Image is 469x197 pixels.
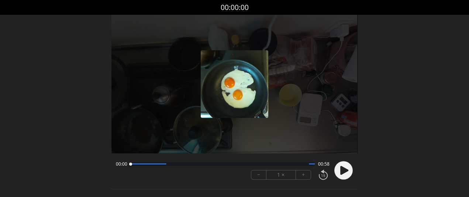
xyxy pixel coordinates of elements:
[296,170,311,179] button: +
[257,170,260,179] font: −
[116,161,127,167] span: 00:00
[251,170,266,179] button: −
[277,170,284,179] font: 1 ×
[221,2,249,12] font: 00:00:00
[201,50,268,118] img: ポスター画像
[302,170,305,179] font: +
[318,161,330,167] span: 00:58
